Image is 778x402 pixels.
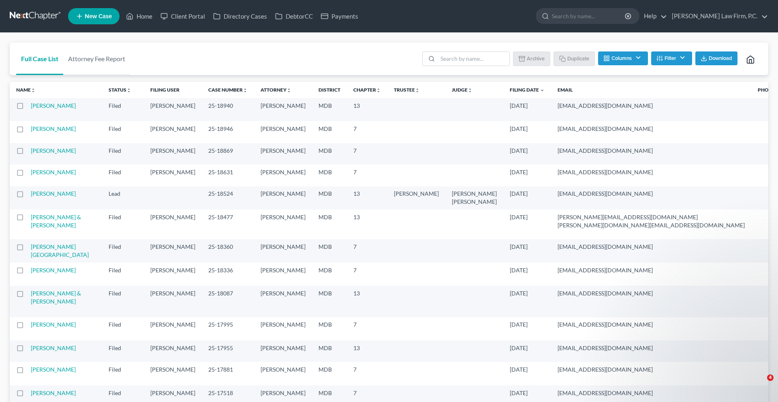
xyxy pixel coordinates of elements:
[347,121,387,143] td: 7
[312,186,347,210] td: MDB
[31,267,76,274] a: [PERSON_NAME]
[286,88,291,93] i: unfold_more
[271,9,317,24] a: DebtorCC
[503,362,551,385] td: [DATE]
[347,340,387,362] td: 13
[202,186,254,210] td: 25-18524
[144,340,202,362] td: [PERSON_NAME]
[558,266,745,274] pre: [EMAIL_ADDRESS][DOMAIN_NAME]
[144,98,202,121] td: [PERSON_NAME]
[202,263,254,286] td: 25-18336
[695,51,737,65] button: Download
[558,168,745,176] pre: [EMAIL_ADDRESS][DOMAIN_NAME]
[202,210,254,239] td: 25-18477
[312,210,347,239] td: MDB
[558,102,745,110] pre: [EMAIL_ADDRESS][DOMAIN_NAME]
[254,317,312,340] td: [PERSON_NAME]
[102,362,144,385] td: Filed
[503,143,551,165] td: [DATE]
[208,87,248,93] a: Case Numberunfold_more
[651,51,692,65] button: Filter
[312,317,347,340] td: MDB
[317,9,362,24] a: Payments
[122,9,156,24] a: Home
[31,321,76,328] a: [PERSON_NAME]
[31,389,76,396] a: [PERSON_NAME]
[558,213,745,229] pre: [PERSON_NAME][EMAIL_ADDRESS][DOMAIN_NAME] [PERSON_NAME][DOMAIN_NAME][EMAIL_ADDRESS][DOMAIN_NAME]
[202,286,254,317] td: 25-18087
[254,263,312,286] td: [PERSON_NAME]
[31,88,36,93] i: unfold_more
[31,243,89,258] a: [PERSON_NAME][GEOGRAPHIC_DATA]
[540,88,545,93] i: expand_more
[102,143,144,165] td: Filed
[387,186,445,210] td: [PERSON_NAME]
[312,143,347,165] td: MDB
[558,190,745,198] pre: [EMAIL_ADDRESS][DOMAIN_NAME]
[312,82,347,98] th: District
[144,362,202,385] td: [PERSON_NAME]
[102,286,144,317] td: Filed
[16,87,36,93] a: Nameunfold_more
[558,344,745,352] pre: [EMAIL_ADDRESS][DOMAIN_NAME]
[144,82,202,98] th: Filing User
[202,98,254,121] td: 25-18940
[31,344,76,351] a: [PERSON_NAME]
[31,290,81,305] a: [PERSON_NAME] & [PERSON_NAME]
[102,210,144,239] td: Filed
[202,143,254,165] td: 25-18869
[144,165,202,186] td: [PERSON_NAME]
[503,121,551,143] td: [DATE]
[31,125,76,132] a: [PERSON_NAME]
[144,143,202,165] td: [PERSON_NAME]
[347,362,387,385] td: 7
[668,9,768,24] a: [PERSON_NAME] Law Firm, P.C.
[312,362,347,385] td: MDB
[347,263,387,286] td: 7
[438,52,509,66] input: Search by name...
[31,214,81,229] a: [PERSON_NAME] & [PERSON_NAME]
[63,43,130,75] a: Attorney Fee Report
[347,286,387,317] td: 13
[468,88,472,93] i: unfold_more
[85,13,112,19] span: New Case
[376,88,381,93] i: unfold_more
[503,263,551,286] td: [DATE]
[254,239,312,262] td: [PERSON_NAME]
[312,239,347,262] td: MDB
[254,362,312,385] td: [PERSON_NAME]
[202,165,254,186] td: 25-18631
[640,9,667,24] a: Help
[144,263,202,286] td: [PERSON_NAME]
[558,289,745,297] pre: [EMAIL_ADDRESS][DOMAIN_NAME]
[254,210,312,239] td: [PERSON_NAME]
[551,82,751,98] th: Email
[102,239,144,262] td: Filed
[109,87,131,93] a: Statusunfold_more
[31,190,76,197] a: [PERSON_NAME]
[503,286,551,317] td: [DATE]
[558,147,745,155] pre: [EMAIL_ADDRESS][DOMAIN_NAME]
[254,340,312,362] td: [PERSON_NAME]
[452,87,472,93] a: Judgeunfold_more
[126,88,131,93] i: unfold_more
[31,102,76,109] a: [PERSON_NAME]
[558,389,745,397] pre: [EMAIL_ADDRESS][DOMAIN_NAME]
[16,43,63,75] a: Full Case List
[353,87,381,93] a: Chapterunfold_more
[254,121,312,143] td: [PERSON_NAME]
[347,317,387,340] td: 7
[347,143,387,165] td: 7
[347,186,387,210] td: 13
[558,243,745,251] pre: [EMAIL_ADDRESS][DOMAIN_NAME]
[503,340,551,362] td: [DATE]
[156,9,209,24] a: Client Portal
[202,317,254,340] td: 25-17995
[415,88,420,93] i: unfold_more
[31,366,76,373] a: [PERSON_NAME]
[503,210,551,239] td: [DATE]
[254,143,312,165] td: [PERSON_NAME]
[102,98,144,121] td: Filed
[347,210,387,239] td: 13
[144,239,202,262] td: [PERSON_NAME]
